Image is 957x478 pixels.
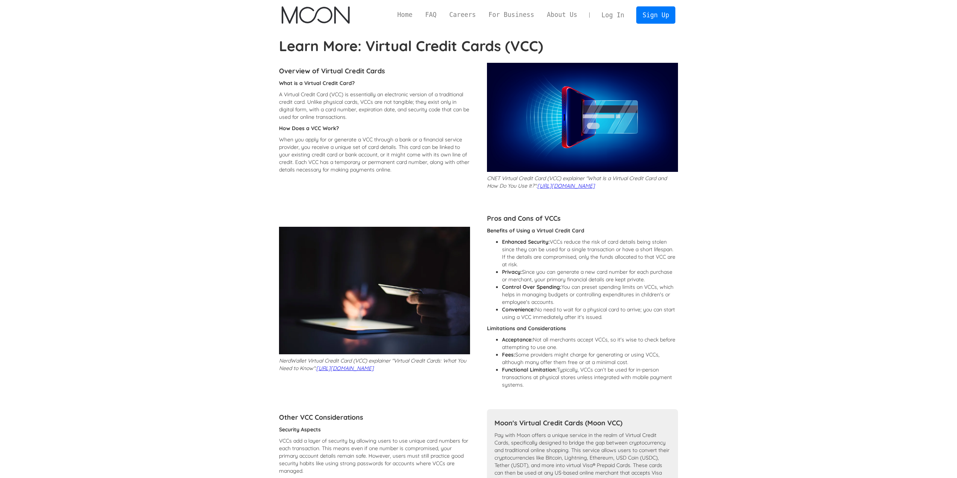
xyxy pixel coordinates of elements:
[502,336,533,343] strong: Acceptance:
[279,91,470,121] p: A Virtual Credit Card (VCC) is essentially an electronic version of a traditional credit card. Un...
[487,325,566,332] strong: Limitations and Considerations
[636,6,675,23] a: Sign Up
[487,175,678,190] p: CNET Virtual Credit Card (VCC) explainer "What Is a Virtual Credit Card and How Do You Use It?":
[595,7,631,23] a: Log In
[502,238,550,245] strong: Enhanced Security:
[279,136,470,173] p: When you apply for or generate a VCC through a bank or a financial service provider, you receive ...
[487,227,584,234] strong: Benefits of Using a Virtual Credit Card
[279,125,339,132] strong: How Does a VCC Work?
[502,238,678,268] li: VCCs reduce the risk of card details being stolen since they can be used for a single transaction...
[502,283,678,306] li: You can preset spending limits on VCCs, which helps in managing budgets or controlling expenditur...
[443,10,482,20] a: Careers
[282,6,350,24] img: Moon Logo
[279,426,321,433] strong: Security Aspects
[502,269,522,275] strong: Privacy:
[502,366,557,373] strong: Functional Limitation:
[487,214,678,223] h4: Pros and Cons of VCCs
[316,365,374,372] a: [URL][DOMAIN_NAME]
[537,182,595,189] a: [URL][DOMAIN_NAME]
[502,284,561,290] strong: Control Over Spending:
[502,306,535,313] strong: Convenience:
[282,6,350,24] a: home
[502,366,678,388] li: Typically, VCCs can’t be used for in-person transactions at physical stores unless integrated wit...
[482,10,540,20] a: For Business
[419,10,443,20] a: FAQ
[502,336,678,351] li: Not all merchants accept VCCs, so it's wise to check before attempting to use one.
[279,413,470,422] h4: Other VCC Considerations
[279,357,470,372] p: NerdWallet Virtual Credit Card (VCC) explainer "Virtual Credit Cards: What You Need to Know":
[279,437,470,475] p: VCCs add a layer of security by allowing users to use unique card numbers for each transaction. T...
[494,419,670,428] h4: Moon's Virtual Credit Cards (Moon VCC)
[502,268,678,283] li: Since you can generate a new card number for each purchase or merchant, your primary financial de...
[279,80,355,86] strong: What is a Virtual Credit Card?
[502,306,678,321] li: No need to wait for a physical card to arrive; you can start using a VCC immediately after it's i...
[391,10,419,20] a: Home
[279,67,470,76] h4: Overview of Virtual Credit Cards
[502,351,678,366] li: Some providers might charge for generating or using VCCs, although many offer them free or at a m...
[502,351,515,358] strong: Fees:
[279,37,543,55] strong: Learn More: Virtual Credit Cards (VCC)
[540,10,584,20] a: About Us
